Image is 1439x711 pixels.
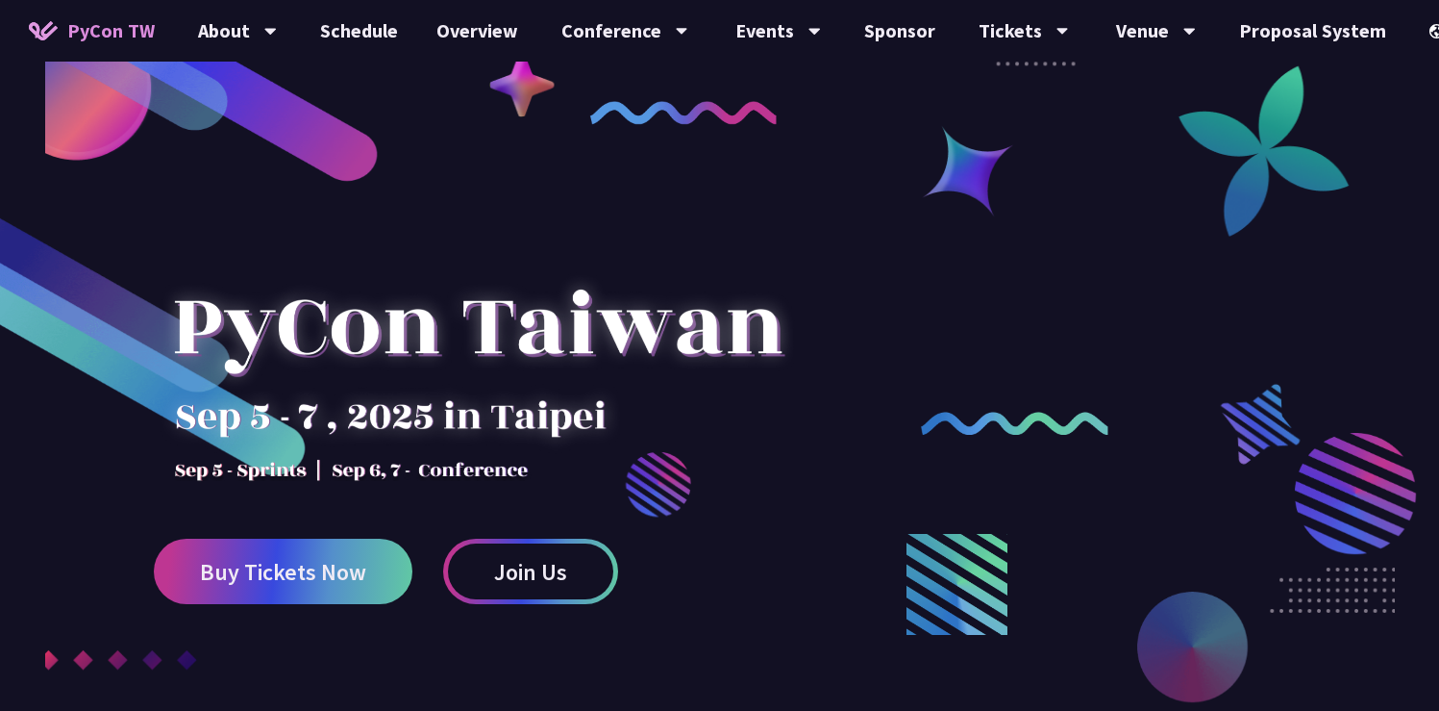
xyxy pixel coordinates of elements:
img: curly-1.ebdbada.png [590,101,778,124]
a: Buy Tickets Now [154,539,412,604]
a: PyCon TW [10,7,174,55]
span: PyCon TW [67,16,155,45]
img: curly-2.e802c9f.png [921,412,1108,435]
img: Home icon of PyCon TW 2025 [29,21,58,40]
a: Join Us [443,539,618,604]
span: Buy Tickets Now [200,560,366,584]
span: Join Us [494,560,567,584]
